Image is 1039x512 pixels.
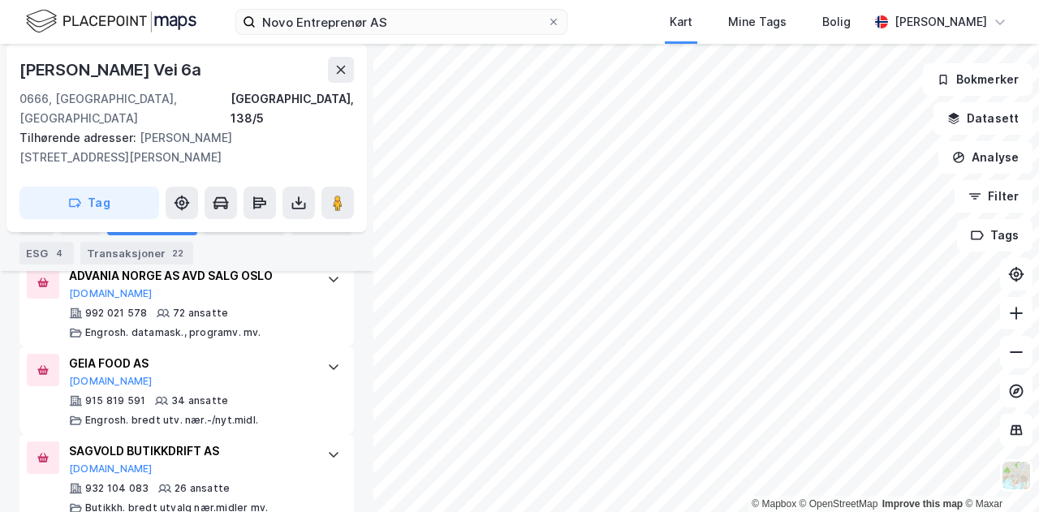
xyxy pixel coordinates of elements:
div: GEIA FOOD AS [69,354,311,373]
div: Engrosh. bredt utv. nær.-/nyt.midl. [85,414,258,427]
div: Engrosh. datamask., programv. mv. [85,326,261,339]
div: Transaksjoner [80,242,193,265]
div: 992 021 578 [85,307,147,320]
button: [DOMAIN_NAME] [69,463,153,475]
a: OpenStreetMap [800,498,878,510]
div: 0666, [GEOGRAPHIC_DATA], [GEOGRAPHIC_DATA] [19,89,231,128]
div: 4 [51,245,67,261]
div: ADVANIA NORGE AS AVD SALG OSLO [69,266,311,286]
div: Mine Tags [728,12,787,32]
div: 22 [169,245,187,261]
button: Filter [955,180,1033,213]
button: Tags [957,219,1033,252]
button: Tag [19,187,159,219]
div: SAGVOLD BUTIKKDRIFT AS [69,441,311,461]
button: [DOMAIN_NAME] [69,375,153,388]
div: [GEOGRAPHIC_DATA], 138/5 [231,89,354,128]
a: Improve this map [882,498,963,510]
button: Datasett [933,102,1033,135]
div: [PERSON_NAME][STREET_ADDRESS][PERSON_NAME] [19,128,341,167]
iframe: Chat Widget [958,434,1039,512]
button: Analyse [938,141,1033,174]
input: Søk på adresse, matrikkel, gårdeiere, leietakere eller personer [256,10,547,34]
div: Kart [670,12,692,32]
div: 34 ansatte [171,394,228,407]
button: [DOMAIN_NAME] [69,287,153,300]
img: logo.f888ab2527a4732fd821a326f86c7f29.svg [26,7,196,36]
button: Bokmerker [923,63,1033,96]
div: 915 819 591 [85,394,145,407]
div: Bolig [822,12,851,32]
div: 26 ansatte [175,482,230,495]
div: [PERSON_NAME] [895,12,987,32]
div: ESG [19,242,74,265]
div: [PERSON_NAME] Vei 6a [19,57,205,83]
div: 72 ansatte [173,307,228,320]
a: Mapbox [752,498,796,510]
div: 932 104 083 [85,482,149,495]
span: Tilhørende adresser: [19,131,140,144]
